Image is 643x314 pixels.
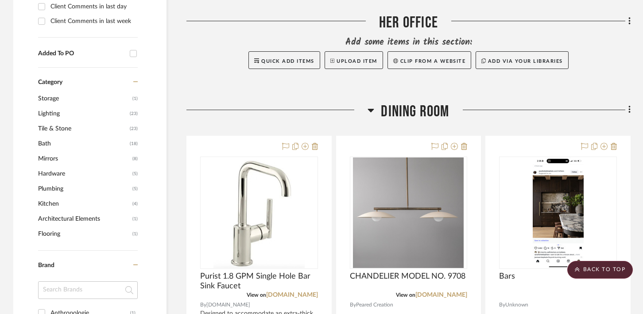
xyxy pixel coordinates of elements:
[38,196,130,211] span: Kitchen
[38,262,54,268] span: Brand
[350,272,465,281] span: CHANDELIER MODEL NO. 9708
[132,197,138,211] span: (4)
[132,92,138,106] span: (1)
[350,301,356,309] span: By
[38,181,130,196] span: Plumbing
[132,227,138,241] span: (1)
[200,301,206,309] span: By
[38,106,128,121] span: Lighting
[353,157,464,268] img: CHANDELIER MODEL NO. 9708
[356,301,393,309] span: Peared Creation
[387,51,471,69] button: Clip from a website
[248,51,320,69] button: Quick Add Items
[38,50,125,57] div: Added To PO
[247,292,266,298] span: View on
[533,157,584,268] img: Bars
[132,167,138,181] span: (5)
[38,151,130,166] span: Mirrors
[132,182,138,196] span: (5)
[130,122,138,136] span: (23)
[325,51,383,69] button: Upload Item
[381,102,449,121] span: Dining Room
[261,59,314,64] span: Quick Add Items
[415,292,467,298] a: [DOMAIN_NAME]
[476,51,569,69] button: Add via your libraries
[38,166,130,181] span: Hardware
[186,36,631,49] div: Add some items in this section:
[130,107,138,121] span: (23)
[499,272,515,281] span: Bars
[38,281,138,299] input: Search Brands
[132,152,138,166] span: (8)
[200,272,318,291] span: Purist 1.8 GPM Single Hole Bar Sink Faucet
[206,301,250,309] span: [DOMAIN_NAME]
[130,137,138,151] span: (18)
[499,301,505,309] span: By
[50,14,136,28] div: Client Comments in last week
[132,212,138,226] span: (1)
[38,79,62,86] span: Category
[505,301,528,309] span: Unknown
[396,292,415,298] span: View on
[266,292,318,298] a: [DOMAIN_NAME]
[213,157,305,268] img: Purist 1.8 GPM Single Hole Bar Sink Faucet
[38,211,130,226] span: Architectural Elements
[38,226,130,241] span: Flooring
[567,261,633,279] scroll-to-top-button: BACK TO TOP
[38,91,130,106] span: Storage
[38,136,128,151] span: Bath
[38,121,128,136] span: Tile & Stone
